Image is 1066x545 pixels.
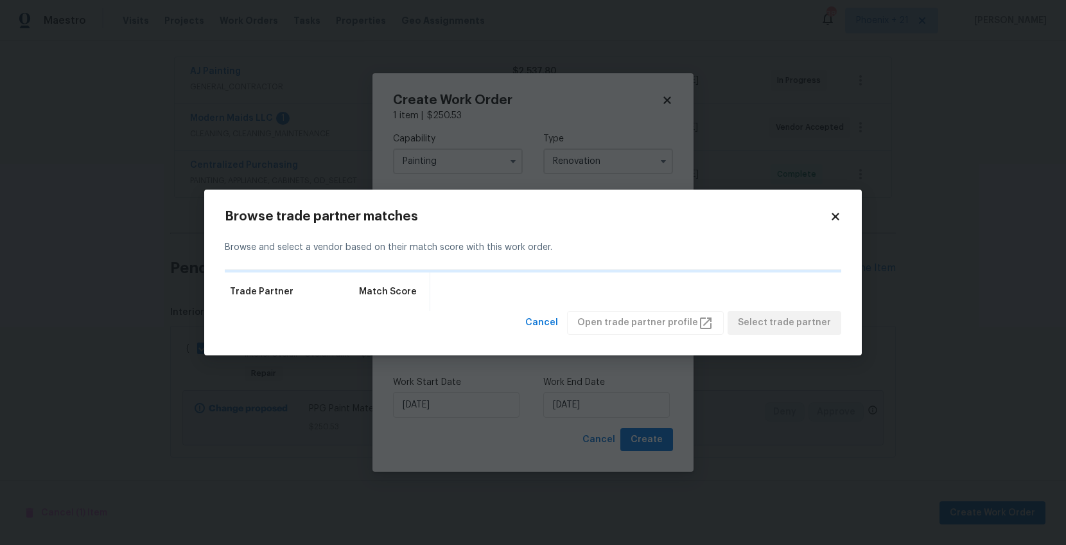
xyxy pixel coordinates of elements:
span: Cancel [525,315,558,331]
button: Cancel [520,311,563,335]
h2: Browse trade partner matches [225,210,830,223]
span: Match Score [359,285,417,298]
div: Browse and select a vendor based on their match score with this work order. [225,226,841,270]
span: Trade Partner [230,285,293,298]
